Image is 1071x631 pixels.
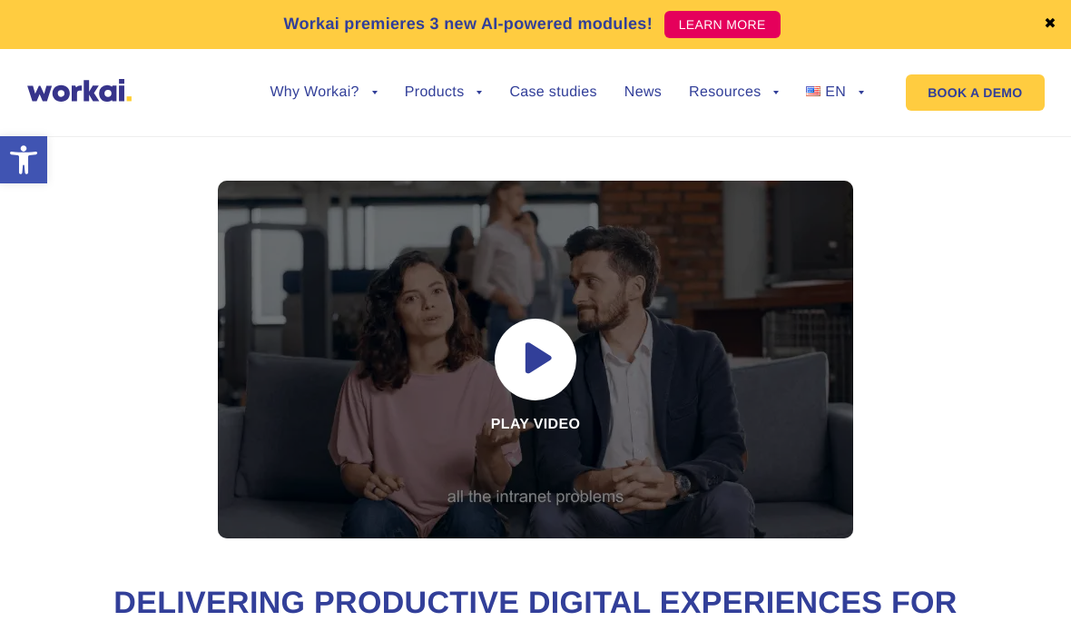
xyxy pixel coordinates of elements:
[405,85,483,100] a: Products
[906,74,1044,111] a: BOOK A DEMO
[689,85,779,100] a: Resources
[509,85,596,100] a: Case studies
[664,11,781,38] a: LEARN MORE
[825,84,846,100] span: EN
[270,85,377,100] a: Why Workai?
[283,12,653,36] p: Workai premieres 3 new AI-powered modules!
[1044,17,1056,32] a: ✖
[624,85,662,100] a: News
[218,181,853,538] div: Play video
